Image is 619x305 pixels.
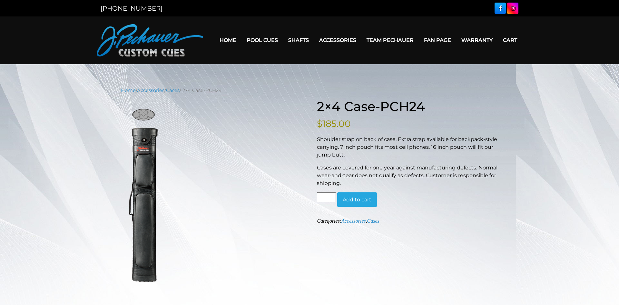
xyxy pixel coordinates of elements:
a: Shafts [283,32,314,48]
a: Home [121,87,136,93]
a: Accessories [137,87,164,93]
span: Categories: , [317,218,379,224]
a: Accessories [341,218,366,224]
a: Cases [367,218,379,224]
p: Cases are covered for one year against manufacturing defects. Normal wear-and-tear does not quali... [317,164,498,187]
img: Pechauer Custom Cues [97,24,203,56]
span: $ [317,118,322,129]
input: Product quantity [317,192,336,202]
bdi: 185.00 [317,118,351,129]
a: Cart [498,32,522,48]
a: Pool Cues [241,32,283,48]
a: Accessories [314,32,361,48]
a: [PHONE_NUMBER] [101,5,162,12]
img: 2x4Horizontal-1010x168.png [121,107,166,284]
a: Warranty [456,32,498,48]
a: Team Pechauer [361,32,419,48]
a: Home [214,32,241,48]
p: Shoulder strap on back of case. Extra strap available for backpack-style carrying. 7 inch pouch f... [317,136,498,159]
button: Add to cart [337,192,377,207]
a: Cases [166,87,180,93]
a: Fan Page [419,32,456,48]
nav: Breadcrumb [121,87,498,94]
h1: 2×4 Case-PCH24 [317,99,498,114]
